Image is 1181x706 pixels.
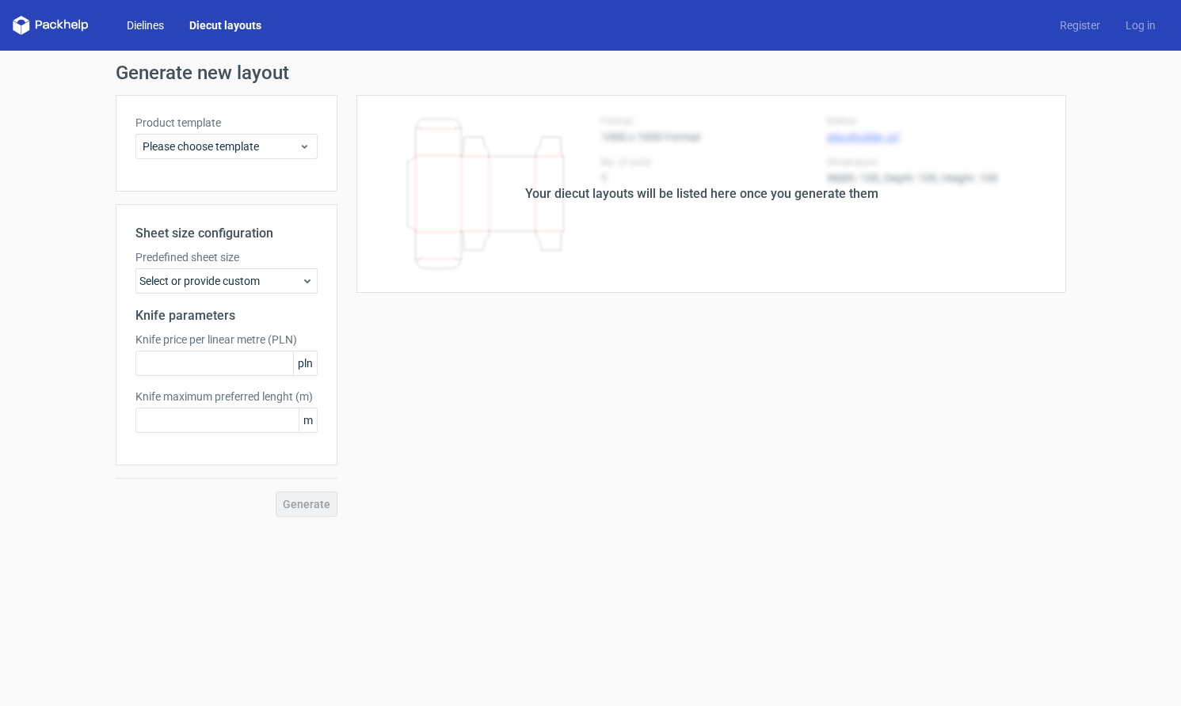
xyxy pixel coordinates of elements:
[135,306,318,325] h2: Knife parameters
[177,17,274,33] a: Diecut layouts
[293,351,317,375] span: pln
[114,17,177,33] a: Dielines
[135,224,318,243] h2: Sheet size configuration
[135,115,318,131] label: Product template
[135,332,318,347] label: Knife price per linear metre (PLN)
[1113,17,1168,33] a: Log in
[135,249,318,265] label: Predefined sheet size
[116,63,1066,82] h1: Generate new layout
[135,389,318,404] label: Knife maximum preferred lenght (m)
[143,139,299,154] span: Please choose template
[1047,17,1113,33] a: Register
[525,184,878,203] div: Your diecut layouts will be listed here once you generate them
[135,268,318,294] div: Select or provide custom
[299,408,317,432] span: m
